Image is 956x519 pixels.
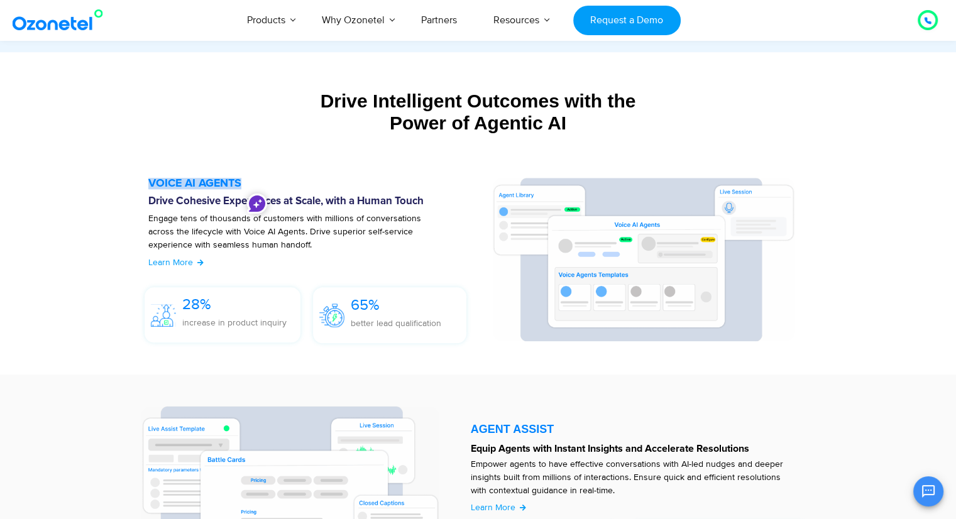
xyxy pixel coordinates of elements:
[148,212,448,265] p: Engage tens of thousands of customers with millions of conversations across the lifecycle with Vo...
[92,90,865,134] div: Drive Intelligent Outcomes with the Power of Agentic AI
[471,501,527,514] a: Learn More
[148,256,204,269] a: Learn More
[471,423,808,435] div: AGENT ASSIST
[151,304,176,327] img: 28%
[351,317,441,330] p: better lead qualification
[351,296,380,314] span: 65%
[319,303,344,327] img: 65%
[182,316,287,329] p: increase in product inquiry
[471,444,749,454] strong: Equip Agents with Instant Insights and Accelerate Resolutions
[148,257,193,268] span: Learn More
[148,178,480,189] h5: VOICE AI AGENTS
[182,295,211,314] span: 28%
[913,476,943,506] button: Open chat
[471,457,796,497] p: Empower agents to have effective conversations with AI-led nudges and deeper insights built from ...
[148,195,480,208] h6: Drive Cohesive Experiences at Scale, with a Human Touch
[573,6,681,35] a: Request a Demo
[471,502,515,513] span: Learn More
